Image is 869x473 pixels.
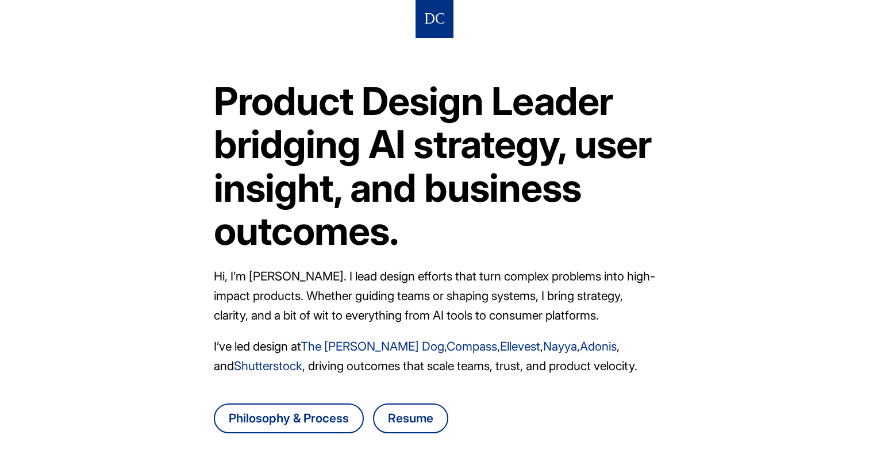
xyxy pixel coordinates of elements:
a: Ellevest [500,339,540,353]
a: Go to Danny Chang's design philosophy and process page [214,403,364,433]
a: The [PERSON_NAME] Dog [301,339,444,353]
a: Shutterstock [234,359,302,373]
a: Download Danny Chang's resume as a PDF file [373,403,448,433]
h1: Product Design Leader bridging AI strategy, user insight, and business outcomes. [214,79,655,253]
p: I’ve led design at , , , , , and , driving outcomes that scale teams, trust, and product velocity. [214,337,655,376]
img: Logo [425,9,444,30]
a: Adonis [580,339,617,353]
p: Hi, I’m [PERSON_NAME]. I lead design efforts that turn complex problems into high-impact products... [214,267,655,325]
a: Nayya [543,339,577,353]
a: Compass [447,339,497,353]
